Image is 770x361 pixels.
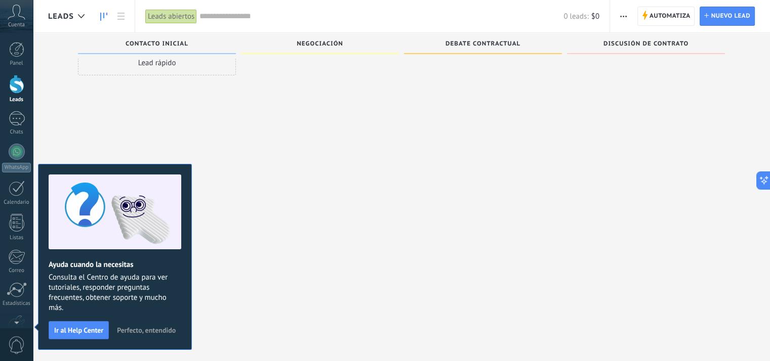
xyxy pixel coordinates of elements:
[637,7,695,26] a: Automatiza
[2,267,31,274] div: Correo
[445,40,520,48] span: Debate contractual
[49,273,181,313] span: Consulta el Centro de ayuda para ver tutoriales, responder preguntas frecuentes, obtener soporte ...
[700,7,755,26] a: Nuevo lead
[8,22,25,28] span: Cuenta
[83,40,231,49] div: Contacto inicial
[603,40,688,48] span: Discusión de contrato
[246,40,394,49] div: Negociación
[112,7,130,26] a: Lista
[112,323,180,338] button: Perfecto, entendido
[2,199,31,206] div: Calendario
[572,40,720,49] div: Discusión de contrato
[591,12,599,21] span: $0
[2,97,31,103] div: Leads
[2,163,31,172] div: WhatsApp
[49,260,181,269] h2: Ayuda cuando la necesitas
[54,327,103,334] span: Ir al Help Center
[2,235,31,241] div: Listas
[563,12,588,21] span: 0 leads:
[2,129,31,136] div: Chats
[49,321,109,339] button: Ir al Help Center
[2,60,31,67] div: Panel
[95,7,112,26] a: Leads
[297,40,343,48] span: Negociación
[145,9,197,24] div: Leads abiertos
[2,300,31,307] div: Estadísticas
[616,7,631,26] button: Más
[48,12,74,21] span: Leads
[78,50,236,75] div: Lead rápido
[650,7,691,25] span: Automatiza
[711,7,750,25] span: Nuevo lead
[409,40,557,49] div: Debate contractual
[117,327,176,334] span: Perfecto, entendido
[126,40,188,48] span: Contacto inicial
